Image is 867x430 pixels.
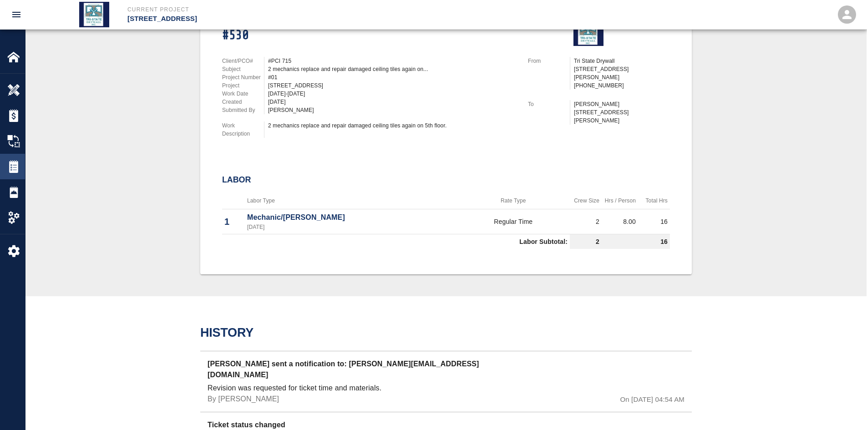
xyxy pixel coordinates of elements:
p: To [528,100,570,108]
div: [DATE]-[DATE] [268,90,517,98]
td: 16 [638,209,670,234]
img: Tri State Drywall [79,2,109,27]
div: #01 [268,73,517,81]
p: Mechanic/[PERSON_NAME] [247,212,455,223]
th: Rate Type [457,192,570,209]
p: Tri State Drywall [574,57,670,65]
p: Work Date [222,90,264,98]
h2: History [200,325,692,340]
td: 2 [570,234,602,249]
td: 8.00 [602,209,638,234]
td: Labor Subtotal: [222,234,570,249]
h2: Labor [222,175,670,185]
p: From [528,57,570,65]
p: [STREET_ADDRESS][PERSON_NAME] [574,108,670,125]
p: Revision was requested for ticket time and materials. [208,383,406,394]
p: [PERSON_NAME] sent a notification to: [PERSON_NAME][EMAIL_ADDRESS][DOMAIN_NAME] [208,359,526,383]
p: [DATE] [247,223,455,231]
td: 16 [602,234,670,249]
p: Work Description [222,121,264,138]
p: Created [222,98,264,106]
p: [STREET_ADDRESS] [127,14,483,24]
th: Labor Type [245,192,457,209]
p: [STREET_ADDRESS][PERSON_NAME] [574,65,670,81]
img: Tri State Drywall [573,20,603,46]
p: Project [222,81,264,90]
th: Hrs / Person [602,192,638,209]
iframe: Chat Widget [821,386,867,430]
div: #PCI 715 [268,57,517,65]
td: Regular Time [457,209,570,234]
p: On [DATE] 04:54 AM [620,395,684,405]
th: Total Hrs [638,192,670,209]
p: Subject [222,65,264,73]
div: 2 mechanics replace and repair damaged ceiling tiles again on... [268,65,517,73]
h1: #530 [222,28,517,44]
p: Project Number [222,73,264,81]
td: 2 [570,209,602,234]
div: 2 mechanics replace and repair damaged ceiling tiles again on 5th floor. [268,121,517,130]
th: Crew Size [570,192,602,209]
button: open drawer [5,4,27,25]
p: [PERSON_NAME] [574,100,670,108]
p: By [PERSON_NAME] [208,394,279,405]
p: Submitted By [222,106,264,114]
div: [DATE] [268,98,517,106]
p: [PHONE_NUMBER] [574,81,670,90]
p: Client/PCO# [222,57,264,65]
p: Current Project [127,5,483,14]
div: [STREET_ADDRESS] [268,81,517,90]
div: [PERSON_NAME] [268,106,517,114]
p: 1 [224,215,243,228]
